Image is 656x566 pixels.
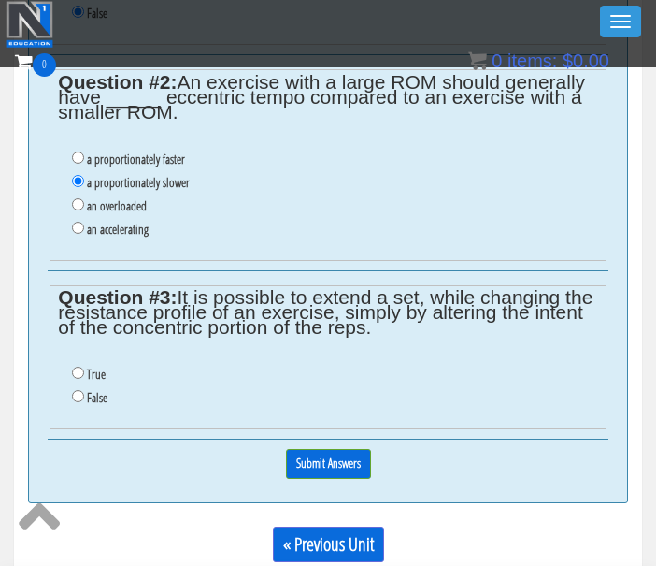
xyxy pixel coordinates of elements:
label: an overloaded [87,198,147,213]
span: 0 [33,53,56,77]
img: icon11.png [468,51,487,70]
label: a proportionately slower [87,175,190,190]
input: Submit Answers [286,449,371,478]
bdi: 0.00 [563,51,609,71]
label: a proportionately faster [87,152,185,167]
a: 0 items: $0.00 [468,51,609,71]
strong: Question #3: [58,286,177,308]
span: items: [507,51,557,71]
legend: It is possible to extend a set, while changing the resistance profile of an exercise, simply by a... [58,290,597,335]
a: « Previous Unit [273,527,384,562]
span: $ [563,51,573,71]
legend: An exercise with a large ROM should generally have _____ eccentric tempo compared to an exercise ... [58,75,597,120]
label: True [87,367,106,382]
label: False [87,390,107,405]
span: 0 [492,51,502,71]
a: 0 [15,49,56,74]
img: n1-education [6,1,53,48]
label: an accelerating [87,222,149,237]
